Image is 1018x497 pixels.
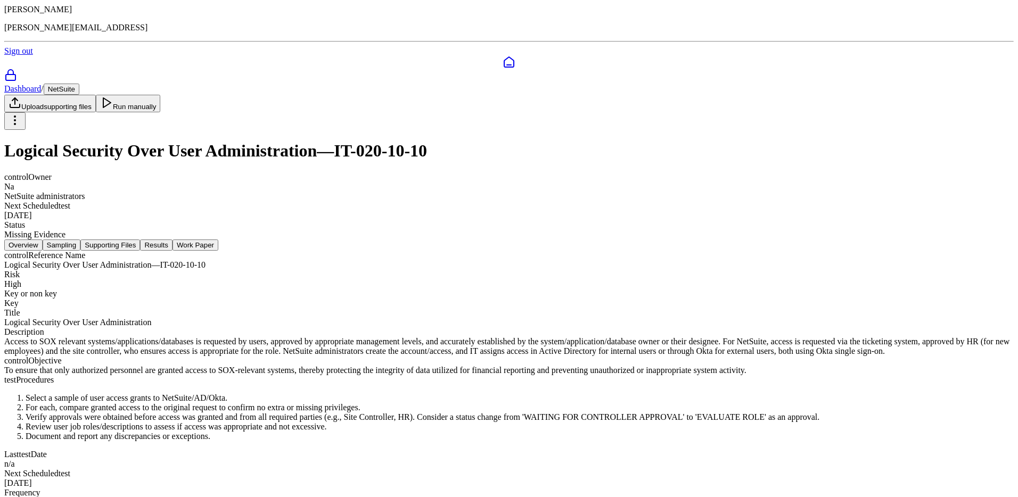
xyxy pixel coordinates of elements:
div: Missing Evidence [4,230,1014,239]
div: Access to SOX relevant systems/applications/databases is requested by users, approved by appropri... [4,337,1014,356]
div: Logical Security Over User Administration — IT-020-10-10 [4,260,1014,270]
div: n/a [4,459,1014,469]
button: Results [140,239,172,251]
div: control Reference Name [4,251,1014,260]
button: Overview [4,239,43,251]
button: Run manually [96,95,161,112]
div: Key [4,299,1014,308]
button: Work Paper [173,239,218,251]
li: Document and report any discrepancies or exceptions. [26,432,1014,441]
div: [DATE] [4,478,1014,488]
li: Review user job roles/descriptions to assess if access was appropriate and not excessive. [26,422,1014,432]
div: Status [4,220,1014,230]
p: [PERSON_NAME][EMAIL_ADDRESS] [4,23,1014,32]
div: Last test Date [4,450,1014,459]
div: control Owner [4,172,1014,182]
div: To ensure that only authorized personnel are granted access to SOX-relevant systems, thereby prot... [4,366,1014,375]
a: Dashboard [4,84,41,93]
div: control Objective [4,356,1014,366]
span: NetSuite administrators [4,192,85,201]
div: Next Scheduled test [4,201,1014,211]
nav: Tabs [4,239,1014,251]
a: SOC [4,69,1014,84]
div: Description [4,327,1014,337]
li: Verify approvals were obtained before access was granted and from all required parties (e.g., Sit... [26,412,1014,422]
p: [PERSON_NAME] [4,5,1014,14]
div: Key or non key [4,289,1014,299]
button: NetSuite [44,84,79,95]
div: Title [4,308,1014,318]
button: Sampling [43,239,81,251]
button: Uploadsupporting files [4,95,96,112]
li: Select a sample of user access grants to NetSuite/AD/Okta. [26,393,1014,403]
h1: Logical Security Over User Administration — IT-020-10-10 [4,141,1014,161]
a: Sign out [4,46,33,55]
span: Na [4,182,14,191]
div: test Procedures [4,375,1014,385]
div: [DATE] [4,211,1014,220]
div: / [4,84,1014,95]
div: High [4,279,1014,289]
a: Dashboard [4,56,1014,69]
span: Logical Security Over User Administration [4,318,151,327]
button: Supporting Files [80,239,140,251]
div: Next Scheduled test [4,469,1014,478]
div: Risk [4,270,1014,279]
li: For each, compare granted access to the original request to confirm no extra or missing privileges. [26,403,1014,412]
